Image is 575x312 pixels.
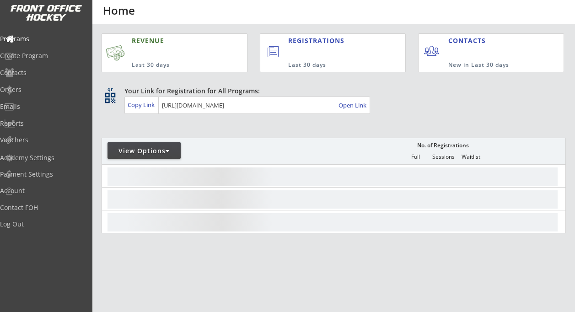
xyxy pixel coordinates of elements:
[448,36,490,45] div: CONTACTS
[288,36,367,45] div: REGISTRATIONS
[457,154,484,160] div: Waitlist
[132,61,208,69] div: Last 30 days
[104,86,115,92] div: qr
[288,61,368,69] div: Last 30 days
[448,61,521,69] div: New in Last 30 days
[430,154,457,160] div: Sessions
[103,91,117,105] button: qr_code
[339,102,367,109] div: Open Link
[402,154,429,160] div: Full
[132,36,208,45] div: REVENUE
[128,101,156,109] div: Copy Link
[107,146,181,156] div: View Options
[124,86,537,96] div: Your Link for Registration for All Programs:
[414,142,471,149] div: No. of Registrations
[339,99,367,112] a: Open Link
